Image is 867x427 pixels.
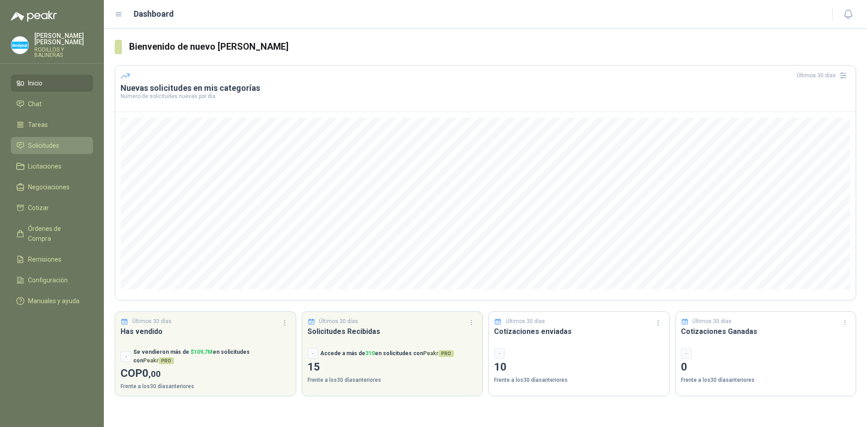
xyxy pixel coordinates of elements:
[681,359,851,376] p: 0
[34,33,93,45] p: [PERSON_NAME] [PERSON_NAME]
[11,272,93,289] a: Configuración
[506,317,545,326] p: Últimos 30 días
[121,83,850,94] h3: Nuevas solicitudes en mis categorías
[308,326,477,337] h3: Solicitudes Recibidas
[494,359,664,376] p: 10
[308,376,477,385] p: Frente a los 30 días anteriores
[11,11,57,22] img: Logo peakr
[121,326,290,337] h3: Has vendido
[308,348,318,359] div: -
[28,182,70,192] span: Negociaciones
[28,120,48,130] span: Tareas
[28,296,79,306] span: Manuales y ayuda
[11,158,93,175] a: Licitaciones
[132,317,172,326] p: Últimos 30 días
[133,348,290,365] p: Se vendieron más de en solicitudes con
[11,37,28,54] img: Company Logo
[121,94,850,99] p: Número de solicitudes nuevas por día
[11,137,93,154] a: Solicitudes
[129,40,856,54] h3: Bienvenido de nuevo [PERSON_NAME]
[191,349,213,355] span: $ 109,7M
[28,78,42,88] span: Inicio
[121,382,290,391] p: Frente a los 30 días anteriores
[692,317,732,326] p: Últimos 30 días
[308,359,477,376] p: 15
[797,68,850,83] div: Últimos 30 días
[28,99,42,109] span: Chat
[28,141,59,150] span: Solicitudes
[681,376,851,385] p: Frente a los 30 días anteriores
[494,376,664,385] p: Frente a los 30 días anteriores
[149,369,161,379] span: ,00
[121,351,131,362] div: -
[28,275,68,285] span: Configuración
[319,317,358,326] p: Últimos 30 días
[11,95,93,113] a: Chat
[494,348,505,359] div: -
[11,116,93,133] a: Tareas
[143,357,174,364] span: Peakr
[11,292,93,310] a: Manuales y ayuda
[28,161,61,171] span: Licitaciones
[681,348,692,359] div: -
[11,199,93,216] a: Cotizar
[28,203,49,213] span: Cotizar
[34,47,93,58] p: RODILLOS Y BALINERAS
[11,220,93,247] a: Órdenes de Compra
[494,326,664,337] h3: Cotizaciones enviadas
[134,8,174,20] h1: Dashboard
[365,350,375,357] span: 310
[158,357,174,364] span: PRO
[11,178,93,196] a: Negociaciones
[28,224,84,244] span: Órdenes de Compra
[320,349,454,358] p: Accede a más de en solicitudes con
[423,350,454,357] span: Peakr
[11,75,93,92] a: Inicio
[121,365,290,382] p: COP
[11,251,93,268] a: Remisiones
[142,367,161,380] span: 0
[438,350,454,357] span: PRO
[681,326,851,337] h3: Cotizaciones Ganadas
[28,254,61,264] span: Remisiones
